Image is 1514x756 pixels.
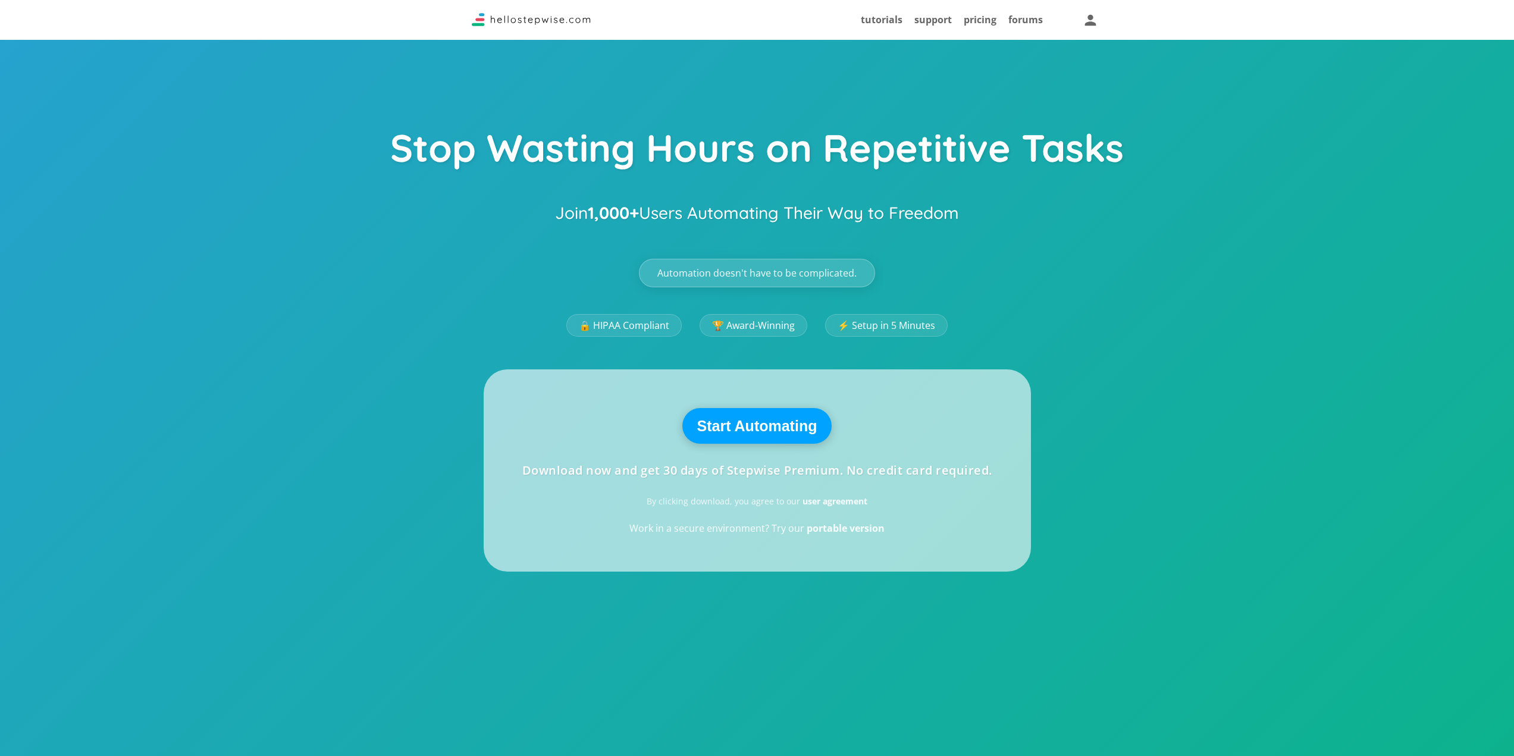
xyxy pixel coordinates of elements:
[682,408,832,444] button: Start Automating
[803,495,867,507] a: user agreement
[657,268,857,278] span: Automation doesn't have to be complicated.
[472,16,591,29] a: Stepwise
[555,197,959,229] h2: Join Users Automating Their Way to Freedom
[914,13,952,26] a: support
[588,202,639,223] strong: 1,000+
[629,523,885,533] div: Work in a secure environment? Try our
[647,497,867,506] div: By clicking download, you agree to our
[700,314,807,337] a: 🏆 Award-Winning
[825,314,948,337] a: ⚡ Setup in 5 Minutes
[861,13,902,26] a: tutorials
[1008,13,1043,26] a: forums
[807,522,885,535] a: portable version
[964,13,996,26] a: pricing
[566,314,682,337] a: 🔒 HIPAA Compliant
[390,127,1124,177] h1: Stop Wasting Hours on Repetitive Tasks
[522,465,992,476] div: Download now and get 30 days of Stepwise Premium. No credit card required.
[472,13,591,26] img: Logo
